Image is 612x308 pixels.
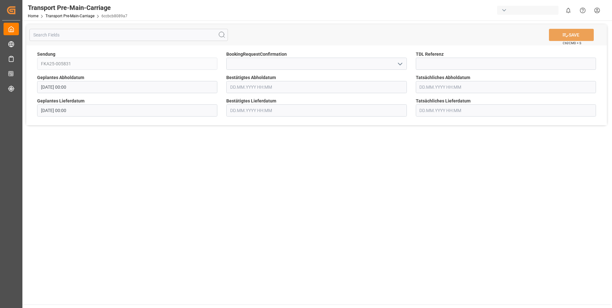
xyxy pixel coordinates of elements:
[226,104,407,117] input: DD.MM.YYYY HH:MM
[37,51,55,58] span: Sendung
[226,98,276,104] span: Bestätigtes Lieferdatum
[549,29,594,41] button: SAVE
[226,74,276,81] span: Bestätigtes Abholdatum
[28,14,38,18] a: Home
[561,3,576,18] button: show 0 new notifications
[395,59,404,69] button: open menu
[226,51,287,58] span: BookingRequestConfirmation
[37,104,217,117] input: DD.MM.YYYY HH:MM
[226,81,407,93] input: DD.MM.YYYY HH:MM
[37,81,217,93] input: DD.MM.YYYY HH:MM
[563,41,581,45] span: Ctrl/CMD + S
[37,74,84,81] span: Geplantes Abholdatum
[416,104,596,117] input: DD.MM.YYYY HH:MM
[416,81,596,93] input: DD.MM.YYYY HH:MM
[416,74,470,81] span: Tatsächliches Abholdatum
[416,98,471,104] span: Tatsächliches Lieferdatum
[416,51,444,58] span: TDL Referenz
[45,14,94,18] a: Transport Pre-Main-Carriage
[28,3,127,12] div: Transport Pre-Main-Carriage
[29,29,228,41] input: Search Fields
[576,3,590,18] button: Help Center
[37,98,85,104] span: Geplantes Lieferdatum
